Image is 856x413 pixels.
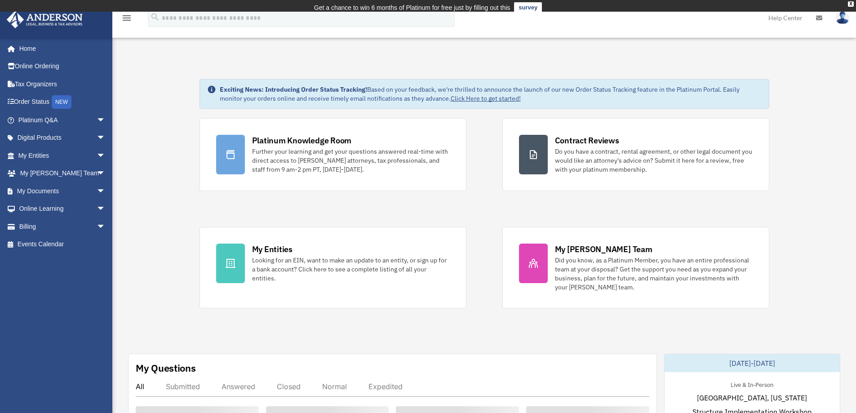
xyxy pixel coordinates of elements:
span: arrow_drop_down [97,111,115,129]
a: My Documentsarrow_drop_down [6,182,119,200]
a: Billingarrow_drop_down [6,218,119,235]
div: Did you know, as a Platinum Member, you have an entire professional team at your disposal? Get th... [555,256,753,292]
div: My Entities [252,244,293,255]
a: My Entitiesarrow_drop_down [6,147,119,164]
div: Answered [222,382,255,391]
a: Online Ordering [6,58,119,75]
div: NEW [52,95,71,109]
div: Contract Reviews [555,135,619,146]
div: My Questions [136,361,196,375]
strong: Exciting News: Introducing Order Status Tracking! [220,85,367,93]
div: Live & In-Person [723,379,781,389]
a: survey [514,2,542,13]
div: [DATE]-[DATE] [665,354,840,372]
div: Platinum Knowledge Room [252,135,352,146]
a: Contract Reviews Do you have a contract, rental agreement, or other legal document you would like... [502,118,769,191]
div: My [PERSON_NAME] Team [555,244,652,255]
a: Platinum Q&Aarrow_drop_down [6,111,119,129]
a: Order StatusNEW [6,93,119,111]
a: Events Calendar [6,235,119,253]
span: arrow_drop_down [97,182,115,200]
img: Anderson Advisors Platinum Portal [4,11,85,28]
div: Looking for an EIN, want to make an update to an entity, or sign up for a bank account? Click her... [252,256,450,283]
span: arrow_drop_down [97,147,115,165]
a: My [PERSON_NAME] Teamarrow_drop_down [6,164,119,182]
div: Closed [277,382,301,391]
div: All [136,382,144,391]
span: arrow_drop_down [97,129,115,147]
i: menu [121,13,132,23]
a: Online Learningarrow_drop_down [6,200,119,218]
a: menu [121,16,132,23]
span: arrow_drop_down [97,200,115,218]
div: Based on your feedback, we're thrilled to announce the launch of our new Order Status Tracking fe... [220,85,762,103]
a: Click Here to get started! [451,94,521,102]
div: Further your learning and get your questions answered real-time with direct access to [PERSON_NAM... [252,147,450,174]
span: [GEOGRAPHIC_DATA], [US_STATE] [697,392,807,403]
a: Digital Productsarrow_drop_down [6,129,119,147]
a: Tax Organizers [6,75,119,93]
a: My Entities Looking for an EIN, want to make an update to an entity, or sign up for a bank accoun... [200,227,466,308]
a: My [PERSON_NAME] Team Did you know, as a Platinum Member, you have an entire professional team at... [502,227,769,308]
span: arrow_drop_down [97,218,115,236]
img: User Pic [836,11,849,24]
a: Home [6,40,115,58]
div: Do you have a contract, rental agreement, or other legal document you would like an attorney's ad... [555,147,753,174]
div: close [848,1,854,7]
i: search [150,12,160,22]
span: arrow_drop_down [97,164,115,183]
div: Submitted [166,382,200,391]
div: Expedited [368,382,403,391]
div: Normal [322,382,347,391]
a: Platinum Knowledge Room Further your learning and get your questions answered real-time with dire... [200,118,466,191]
div: Get a chance to win 6 months of Platinum for free just by filling out this [314,2,510,13]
